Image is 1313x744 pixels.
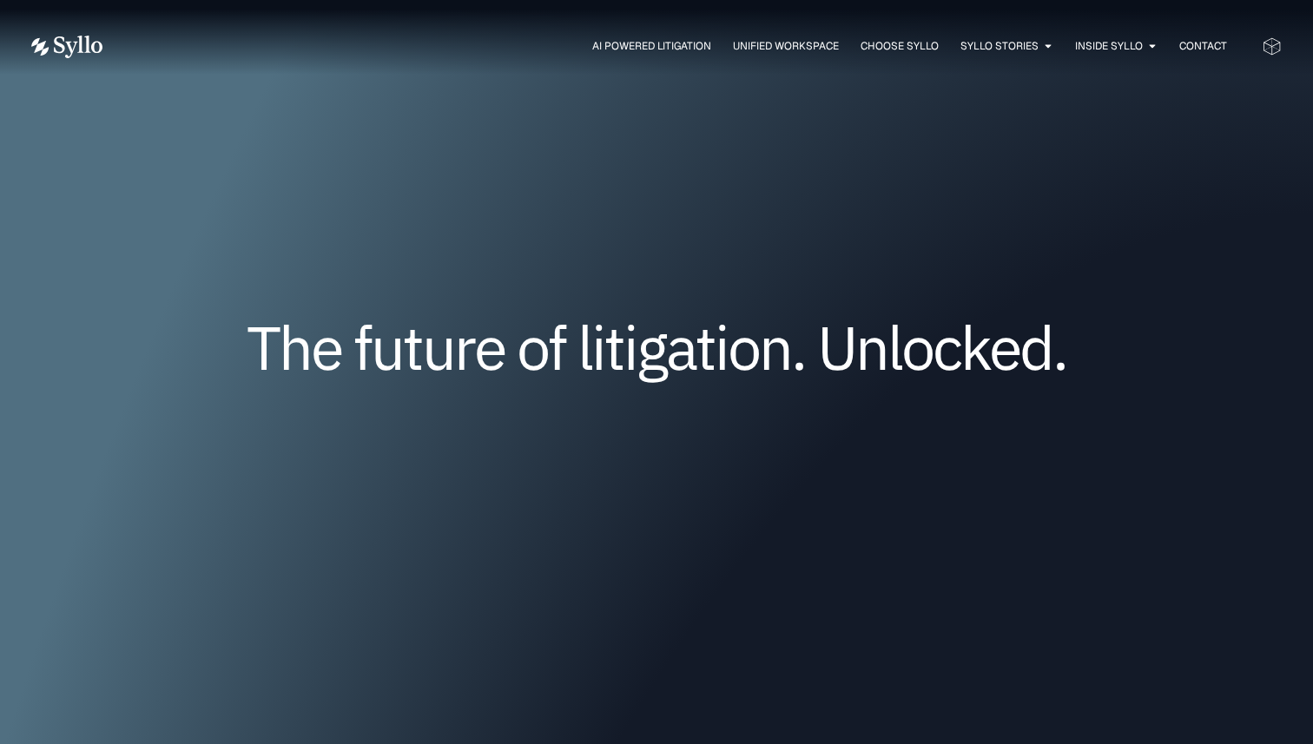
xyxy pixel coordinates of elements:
[1075,38,1143,54] a: Inside Syllo
[137,38,1227,55] nav: Menu
[137,38,1227,55] div: Menu Toggle
[861,38,939,54] a: Choose Syllo
[31,36,102,58] img: Vector
[960,38,1039,54] a: Syllo Stories
[733,38,839,54] a: Unified Workspace
[592,38,711,54] a: AI Powered Litigation
[1179,38,1227,54] a: Contact
[135,319,1178,376] h1: The future of litigation. Unlocked.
